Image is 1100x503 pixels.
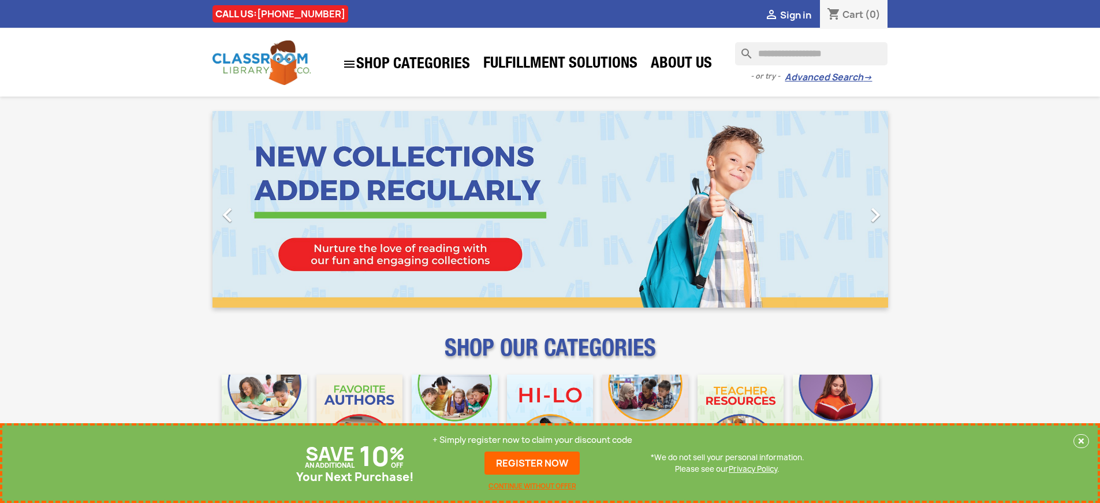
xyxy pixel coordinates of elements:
a: Next [786,111,888,308]
div: CALL US: [212,5,348,23]
a: Fulfillment Solutions [478,53,643,76]
span: - or try - [751,71,785,82]
a: About Us [645,53,718,76]
a: Previous [212,111,314,308]
img: CLC_Phonics_And_Decodables_Mobile.jpg [412,375,498,461]
i:  [342,57,356,71]
input: Search [735,42,888,65]
img: CLC_Favorite_Authors_Mobile.jpg [316,375,402,461]
ul: Carousel container [212,111,888,308]
i:  [765,9,778,23]
img: CLC_Dyslexia_Mobile.jpg [793,375,879,461]
a: [PHONE_NUMBER] [257,8,345,20]
i:  [861,201,890,230]
i: shopping_cart [827,8,841,22]
img: CLC_HiLo_Mobile.jpg [507,375,593,461]
span: (0) [865,8,881,21]
img: CLC_Bulk_Mobile.jpg [222,375,308,461]
img: CLC_Teacher_Resources_Mobile.jpg [698,375,784,461]
span: → [863,72,872,83]
i: search [735,42,749,56]
p: SHOP OUR CATEGORIES [212,345,888,365]
span: Cart [842,8,863,21]
a: SHOP CATEGORIES [337,51,476,77]
img: Classroom Library Company [212,40,311,85]
a:  Sign in [765,9,811,21]
i:  [213,201,242,230]
img: CLC_Fiction_Nonfiction_Mobile.jpg [602,375,688,461]
a: Advanced Search→ [785,72,872,83]
span: Sign in [780,9,811,21]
